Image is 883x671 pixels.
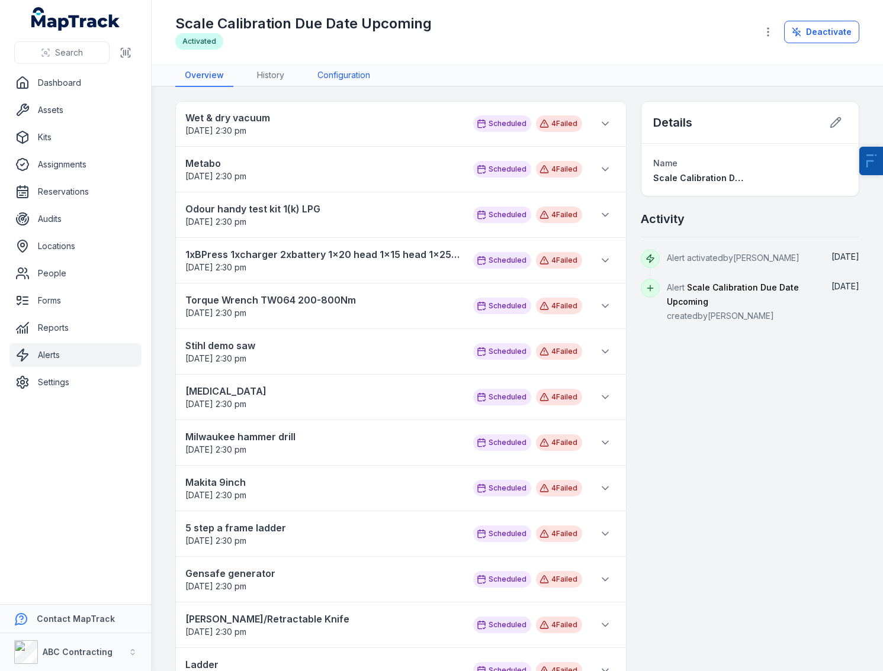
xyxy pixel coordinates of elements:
[43,647,113,657] strong: ABC Contracting
[536,617,582,633] div: 4 Failed
[473,207,531,223] div: Scheduled
[31,7,120,31] a: MapTrack
[473,389,531,405] div: Scheduled
[185,384,461,398] strong: [MEDICAL_DATA]
[536,298,582,314] div: 4 Failed
[185,293,461,319] a: Torque Wrench TW064 200-800Nm[DATE] 2:30 pm
[473,298,531,314] div: Scheduled
[185,475,461,489] strong: Makita 9inch
[9,370,142,394] a: Settings
[536,343,582,360] div: 4 Failed
[9,125,142,149] a: Kits
[175,14,432,33] h1: Scale Calibration Due Date Upcoming
[473,115,531,132] div: Scheduled
[185,308,246,318] span: [DATE] 2:30 pm
[536,389,582,405] div: 4 Failed
[185,399,246,409] time: 25/08/2025, 2:30:00 pm
[185,444,246,454] time: 25/08/2025, 2:30:00 pm
[9,234,142,258] a: Locations
[185,247,461,262] strong: 1xBPress 1xcharger 2xbattery 1x20 head 1x15 head 1x25 head
[831,251,859,262] span: [DATE]
[185,156,461,182] a: Metabo[DATE] 2:30 pm
[185,247,461,273] a: 1xBPress 1xcharger 2xbattery 1x20 head 1x15 head 1x25 head[DATE] 2:30 pm
[536,434,582,451] div: 4 Failed
[175,64,233,87] a: Overview
[185,581,246,591] span: [DATE] 2:30 pm
[473,343,531,360] div: Scheduled
[536,480,582,496] div: 4 Failed
[185,430,461,444] strong: Milwaukee hammer drill
[55,47,83,59] span: Search
[536,571,582,588] div: 4 Failed
[473,617,531,633] div: Scheduled
[473,571,531,588] div: Scheduled
[185,535,246,546] span: [DATE] 2:30 pm
[667,282,799,307] span: Scale Calibration Due Date Upcoming
[185,566,461,580] strong: Gensafe generator
[185,202,461,216] strong: Odour handy test kit 1(k) LPG
[641,211,685,227] h2: Activity
[9,207,142,231] a: Audits
[185,308,246,318] time: 25/08/2025, 2:30:00 pm
[185,353,246,363] span: [DATE] 2:30 pm
[185,217,246,227] span: [DATE] 2:30 pm
[185,612,461,626] strong: [PERSON_NAME]/Retractable Knife
[9,289,142,312] a: Forms
[536,161,582,178] div: 4 Failed
[473,161,531,178] div: Scheduled
[185,627,246,637] span: [DATE] 2:30 pm
[185,338,461,364] a: Stihl demo saw[DATE] 2:30 pm
[185,612,461,638] a: [PERSON_NAME]/Retractable Knife[DATE] 2:30 pm
[9,153,142,176] a: Assignments
[185,156,461,170] strong: Metabo
[185,521,461,535] strong: 5 step a frame ladder
[185,171,246,181] time: 25/08/2025, 2:30:00 pm
[185,444,246,454] span: [DATE] 2:30 pm
[185,490,246,500] span: [DATE] 2:30 pm
[185,535,246,546] time: 25/08/2025, 2:30:00 pm
[653,173,812,183] span: Scale Calibration Due Date Upcoming
[9,343,142,367] a: Alerts
[37,614,115,624] strong: Contact MapTrack
[185,384,461,410] a: [MEDICAL_DATA][DATE] 2:30 pm
[653,158,677,168] span: Name
[185,338,461,353] strong: Stihl demo saw
[185,353,246,363] time: 25/08/2025, 2:30:00 pm
[185,262,246,272] span: [DATE] 2:30 pm
[185,125,246,136] time: 25/08/2025, 2:30:00 pm
[185,490,246,500] time: 25/08/2025, 2:30:00 pm
[185,171,246,181] span: [DATE] 2:30 pm
[536,525,582,542] div: 4 Failed
[831,251,859,262] time: 11/08/2025, 2:28:14 pm
[185,581,246,591] time: 25/08/2025, 2:30:00 pm
[9,262,142,285] a: People
[185,627,246,637] time: 25/08/2025, 2:30:00 pm
[185,202,461,228] a: Odour handy test kit 1(k) LPG[DATE] 2:30 pm
[185,262,246,272] time: 25/08/2025, 2:30:00 pm
[308,64,380,87] a: Configuration
[473,434,531,451] div: Scheduled
[248,64,294,87] a: History
[784,21,859,43] button: Deactivate
[14,41,110,64] button: Search
[667,253,799,263] span: Alert activated by [PERSON_NAME]
[653,114,692,131] h2: Details
[831,281,859,291] span: [DATE]
[185,217,246,227] time: 25/08/2025, 2:30:00 pm
[536,115,582,132] div: 4 Failed
[185,430,461,456] a: Milwaukee hammer drill[DATE] 2:30 pm
[185,111,461,125] strong: Wet & dry vacuum
[667,282,799,321] span: Alert created by [PERSON_NAME]
[473,252,531,269] div: Scheduled
[9,316,142,340] a: Reports
[185,521,461,547] a: 5 step a frame ladder[DATE] 2:30 pm
[185,125,246,136] span: [DATE] 2:30 pm
[185,293,461,307] strong: Torque Wrench TW064 200-800Nm
[536,207,582,223] div: 4 Failed
[175,33,223,50] div: Activated
[185,566,461,592] a: Gensafe generator[DATE] 2:30 pm
[473,480,531,496] div: Scheduled
[9,180,142,204] a: Reservations
[185,399,246,409] span: [DATE] 2:30 pm
[185,475,461,501] a: Makita 9inch[DATE] 2:30 pm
